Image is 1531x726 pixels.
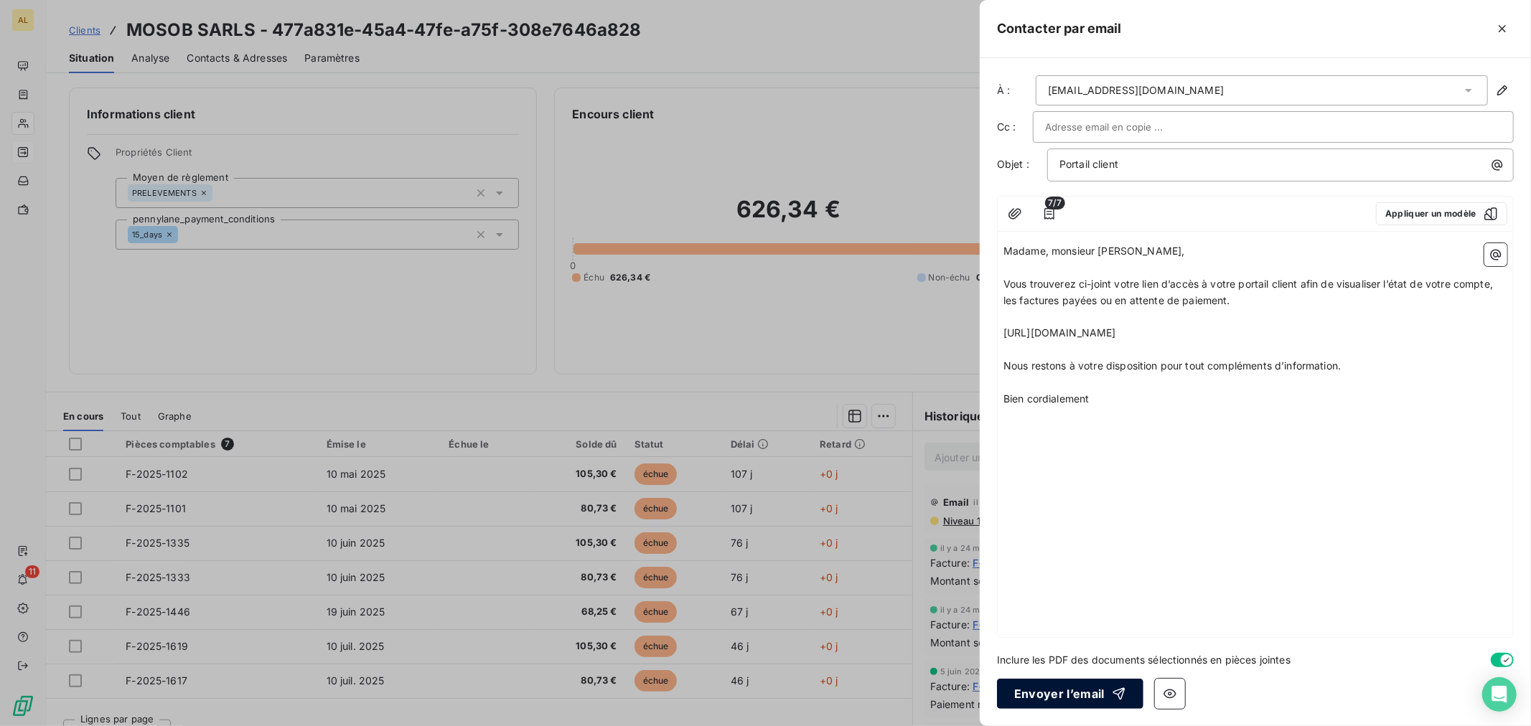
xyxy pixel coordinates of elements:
span: Bien cordialement [1003,392,1090,405]
span: [URL][DOMAIN_NAME] [1003,326,1116,339]
span: 7/7 [1045,197,1065,209]
div: [EMAIL_ADDRESS][DOMAIN_NAME] [1048,83,1224,98]
input: Adresse email en copie ... [1045,116,1199,138]
span: Nous restons à votre disposition pour tout compléments d’information. [1003,359,1341,372]
div: Open Intercom Messenger [1482,677,1517,712]
span: Objet : [997,158,1029,170]
span: Vous trouverez ci-joint votre lien d’accès à votre portail client afin de visualiser l’état de vo... [1003,278,1496,306]
h5: Contacter par email [997,19,1122,39]
span: Inclure les PDF des documents sélectionnés en pièces jointes [997,652,1291,667]
label: À : [997,83,1033,98]
button: Appliquer un modèle [1376,202,1507,225]
span: Portail client [1059,158,1118,170]
span: Madame, monsieur [PERSON_NAME], [1003,245,1185,257]
label: Cc : [997,120,1033,134]
button: Envoyer l’email [997,679,1143,709]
